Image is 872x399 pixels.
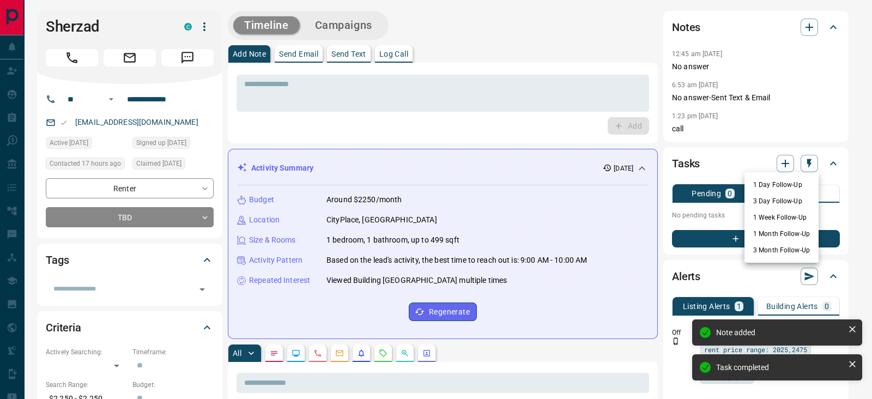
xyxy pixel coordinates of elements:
[716,328,844,337] div: Note added
[744,193,819,209] li: 3 Day Follow-Up
[744,177,819,193] li: 1 Day Follow-Up
[744,242,819,258] li: 3 Month Follow-Up
[744,209,819,226] li: 1 Week Follow-Up
[716,363,844,372] div: Task completed
[744,226,819,242] li: 1 Month Follow-Up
